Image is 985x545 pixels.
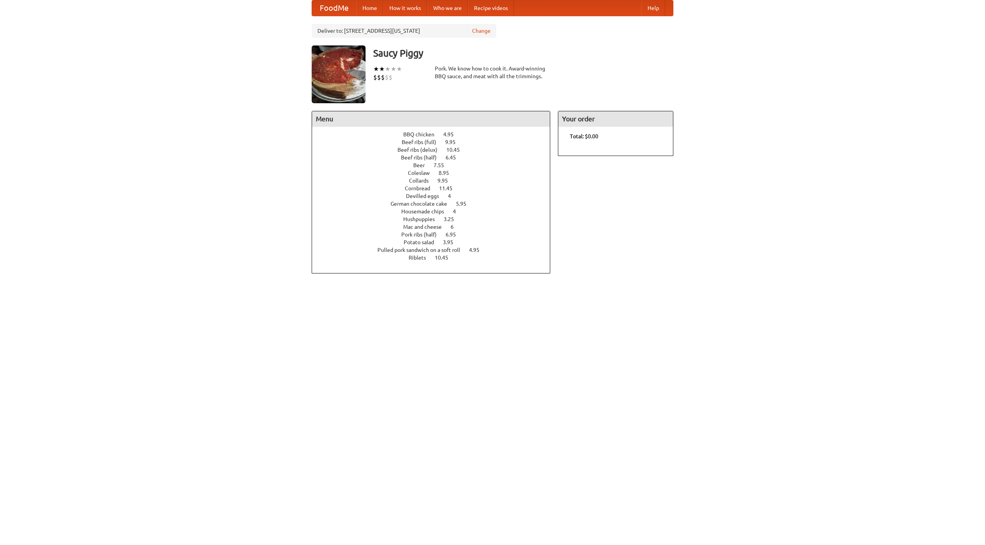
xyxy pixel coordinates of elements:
span: Riblets [409,255,434,261]
a: Potato salad 3.95 [404,239,467,245]
h4: Menu [312,111,550,127]
span: 9.95 [445,139,463,145]
span: Housemade chips [401,208,452,215]
a: Beer 7.55 [413,162,458,168]
a: Pork ribs (half) 6.95 [401,231,470,238]
a: Home [356,0,383,16]
li: ★ [396,65,402,73]
a: FoodMe [312,0,356,16]
span: 4 [453,208,464,215]
div: Pork. We know how to cook it. Award-winning BBQ sauce, and meat with all the trimmings. [435,65,550,80]
span: 10.45 [435,255,456,261]
a: Riblets 10.45 [409,255,462,261]
span: German chocolate cake [391,201,455,207]
a: Beef ribs (delux) 10.45 [397,147,474,153]
span: Beef ribs (full) [402,139,444,145]
span: Potato salad [404,239,442,245]
h4: Your order [558,111,673,127]
img: angular.jpg [312,45,366,103]
span: Beef ribs (delux) [397,147,445,153]
li: ★ [391,65,396,73]
a: Cornbread 11.45 [405,185,467,191]
a: How it works [383,0,427,16]
span: 6 [451,224,461,230]
a: Recipe videos [468,0,514,16]
span: Mac and cheese [403,224,449,230]
span: 8.95 [439,170,457,176]
a: Who we are [427,0,468,16]
b: Total: $0.00 [570,133,598,139]
a: Pulled pork sandwich on a soft roll 4.95 [377,247,494,253]
a: Beef ribs (half) 6.45 [401,154,470,161]
span: 10.45 [446,147,467,153]
h3: Saucy Piggy [373,45,673,61]
span: Pork ribs (half) [401,231,444,238]
span: Hushpuppies [403,216,442,222]
a: Housemade chips 4 [401,208,470,215]
span: 11.45 [439,185,460,191]
span: 5.95 [456,201,474,207]
span: 4.95 [469,247,487,253]
span: Beef ribs (half) [401,154,444,161]
a: Change [472,27,491,35]
li: $ [377,73,381,82]
li: $ [381,73,385,82]
a: Help [641,0,665,16]
span: 6.45 [446,154,464,161]
a: Mac and cheese 6 [403,224,468,230]
li: ★ [379,65,385,73]
li: ★ [385,65,391,73]
span: 6.95 [446,231,464,238]
li: $ [373,73,377,82]
span: BBQ chicken [403,131,442,138]
a: Beef ribs (full) 9.95 [402,139,470,145]
span: Pulled pork sandwich on a soft roll [377,247,468,253]
span: 4.95 [443,131,461,138]
a: Devilled eggs 4 [406,193,465,199]
span: Beer [413,162,432,168]
a: Hushpuppies 3.25 [403,216,468,222]
span: 9.95 [437,178,456,184]
span: Devilled eggs [406,193,447,199]
span: Collards [409,178,436,184]
div: Deliver to: [STREET_ADDRESS][US_STATE] [312,24,496,38]
span: 3.25 [444,216,462,222]
li: ★ [373,65,379,73]
span: Cornbread [405,185,438,191]
li: $ [389,73,392,82]
a: BBQ chicken 4.95 [403,131,468,138]
span: 4 [448,193,459,199]
a: German chocolate cake 5.95 [391,201,481,207]
a: Collards 9.95 [409,178,462,184]
a: Coleslaw 8.95 [408,170,463,176]
li: $ [385,73,389,82]
span: 7.55 [434,162,452,168]
span: 3.95 [443,239,461,245]
span: Coleslaw [408,170,437,176]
